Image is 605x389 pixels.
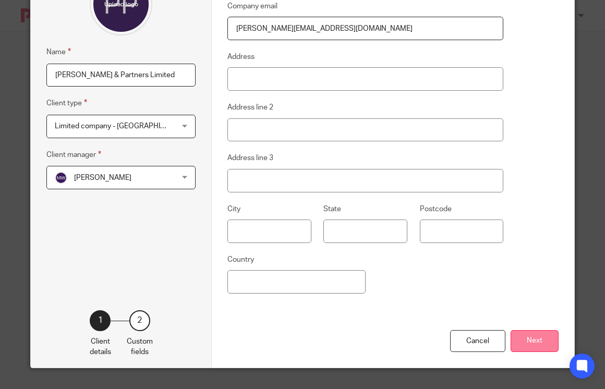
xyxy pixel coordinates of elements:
[227,52,255,62] label: Address
[227,204,240,214] label: City
[46,97,87,109] label: Client type
[127,336,153,358] p: Custom fields
[227,102,273,113] label: Address line 2
[46,149,101,161] label: Client manager
[46,46,71,58] label: Name
[323,204,341,214] label: State
[55,123,189,130] span: Limited company - [GEOGRAPHIC_DATA]
[90,310,111,331] div: 1
[450,330,505,352] div: Cancel
[227,254,254,265] label: Country
[227,1,277,11] label: Company email
[227,153,273,163] label: Address line 3
[55,172,67,184] img: svg%3E
[129,310,150,331] div: 2
[90,336,111,358] p: Client details
[420,204,452,214] label: Postcode
[511,330,559,352] button: Next
[74,174,131,181] span: [PERSON_NAME]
